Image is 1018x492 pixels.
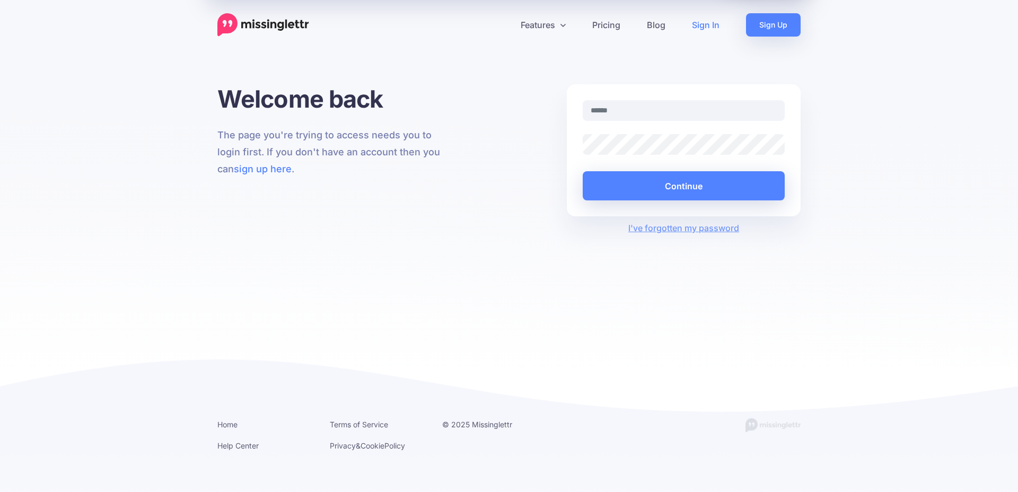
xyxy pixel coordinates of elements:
[507,13,579,37] a: Features
[234,163,292,174] a: sign up here
[628,223,739,233] a: I've forgotten my password
[634,13,679,37] a: Blog
[330,441,356,450] a: Privacy
[442,418,539,431] li: © 2025 Missinglettr
[579,13,634,37] a: Pricing
[583,171,785,200] button: Continue
[330,420,388,429] a: Terms of Service
[746,13,801,37] a: Sign Up
[361,441,384,450] a: Cookie
[217,420,238,429] a: Home
[330,439,426,452] li: & Policy
[217,441,259,450] a: Help Center
[217,127,451,178] p: The page you're trying to access needs you to login first. If you don't have an account then you ...
[679,13,733,37] a: Sign In
[217,84,451,113] h1: Welcome back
